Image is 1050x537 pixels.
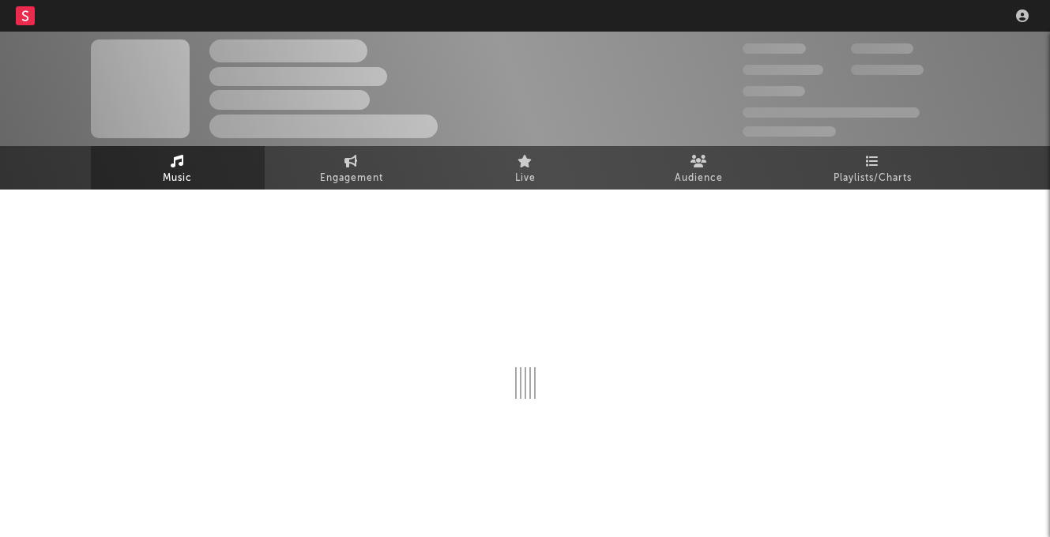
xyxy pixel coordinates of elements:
[612,146,786,190] a: Audience
[743,126,836,137] span: Jump Score: 85.0
[743,65,823,75] span: 50,000,000
[438,146,612,190] a: Live
[320,169,383,188] span: Engagement
[163,169,192,188] span: Music
[675,169,723,188] span: Audience
[265,146,438,190] a: Engagement
[743,86,805,96] span: 100,000
[515,169,536,188] span: Live
[743,107,920,118] span: 50,000,000 Monthly Listeners
[91,146,265,190] a: Music
[786,146,960,190] a: Playlists/Charts
[851,43,913,54] span: 100,000
[743,43,806,54] span: 300,000
[834,169,912,188] span: Playlists/Charts
[851,65,924,75] span: 1,000,000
